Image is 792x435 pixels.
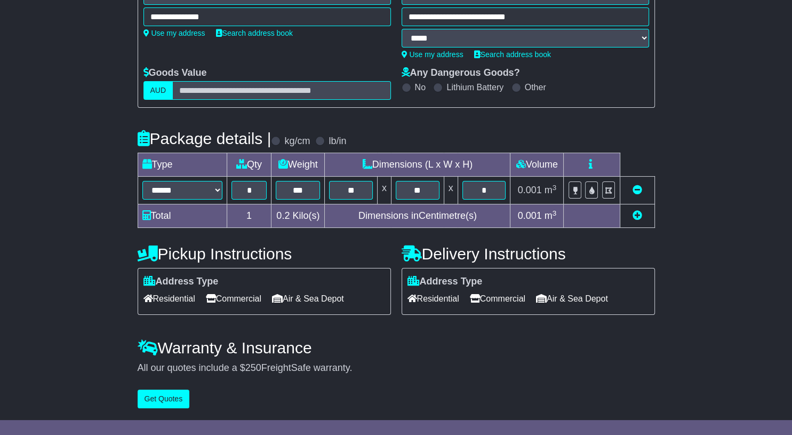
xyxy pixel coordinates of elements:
a: Search address book [216,29,293,37]
span: 250 [245,362,261,373]
span: 0.001 [518,185,542,195]
a: Use my address [402,50,463,59]
h4: Pickup Instructions [138,245,391,263]
span: Commercial [470,290,525,307]
span: Air & Sea Depot [536,290,608,307]
button: Get Quotes [138,390,190,408]
h4: Warranty & Insurance [138,339,655,357]
td: Kilo(s) [271,204,325,228]
span: Air & Sea Depot [272,290,344,307]
label: Any Dangerous Goods? [402,67,520,79]
span: Residential [407,290,459,307]
label: kg/cm [284,136,310,147]
td: Weight [271,153,325,177]
label: Address Type [143,276,219,288]
h4: Package details | [138,130,271,147]
span: 0.2 [276,210,290,221]
td: Dimensions in Centimetre(s) [325,204,510,228]
label: No [415,82,426,92]
td: 1 [227,204,271,228]
label: lb/in [329,136,346,147]
td: Type [138,153,227,177]
td: x [444,177,458,204]
td: Dimensions (L x W x H) [325,153,510,177]
div: All our quotes include a $ FreightSafe warranty. [138,362,655,374]
a: Remove this item [633,185,642,195]
label: Lithium Battery [446,82,503,92]
label: Goods Value [143,67,207,79]
a: Search address book [474,50,551,59]
span: m [545,185,557,195]
sup: 3 [553,184,557,192]
label: AUD [143,81,173,100]
td: Total [138,204,227,228]
td: Qty [227,153,271,177]
span: Residential [143,290,195,307]
label: Other [525,82,546,92]
span: m [545,210,557,221]
td: Volume [510,153,564,177]
a: Add new item [633,210,642,221]
span: Commercial [206,290,261,307]
label: Address Type [407,276,483,288]
h4: Delivery Instructions [402,245,655,263]
td: x [377,177,391,204]
span: 0.001 [518,210,542,221]
sup: 3 [553,209,557,217]
a: Use my address [143,29,205,37]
